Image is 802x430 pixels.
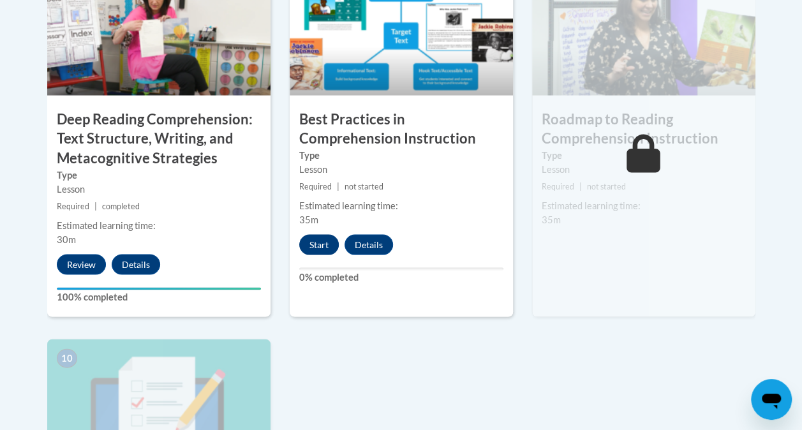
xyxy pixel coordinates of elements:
[57,348,77,367] span: 10
[542,181,574,191] span: Required
[57,287,261,290] div: Your progress
[57,218,261,232] div: Estimated learning time:
[579,181,582,191] span: |
[47,109,271,168] h3: Deep Reading Comprehension: Text Structure, Writing, and Metacognitive Strategies
[57,201,89,211] span: Required
[57,254,106,274] button: Review
[542,214,561,225] span: 35m
[542,162,746,176] div: Lesson
[345,234,393,255] button: Details
[751,379,792,420] iframe: Button to launch messaging window
[345,181,383,191] span: not started
[299,198,503,212] div: Estimated learning time:
[299,270,503,284] label: 0% completed
[57,182,261,196] div: Lesson
[57,234,76,244] span: 30m
[299,234,339,255] button: Start
[532,109,755,149] h3: Roadmap to Reading Comprehension Instruction
[587,181,626,191] span: not started
[542,148,746,162] label: Type
[299,148,503,162] label: Type
[57,290,261,304] label: 100% completed
[290,109,513,149] h3: Best Practices in Comprehension Instruction
[94,201,97,211] span: |
[299,181,332,191] span: Required
[299,214,318,225] span: 35m
[337,181,339,191] span: |
[299,162,503,176] div: Lesson
[542,198,746,212] div: Estimated learning time:
[102,201,140,211] span: completed
[57,168,261,182] label: Type
[112,254,160,274] button: Details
